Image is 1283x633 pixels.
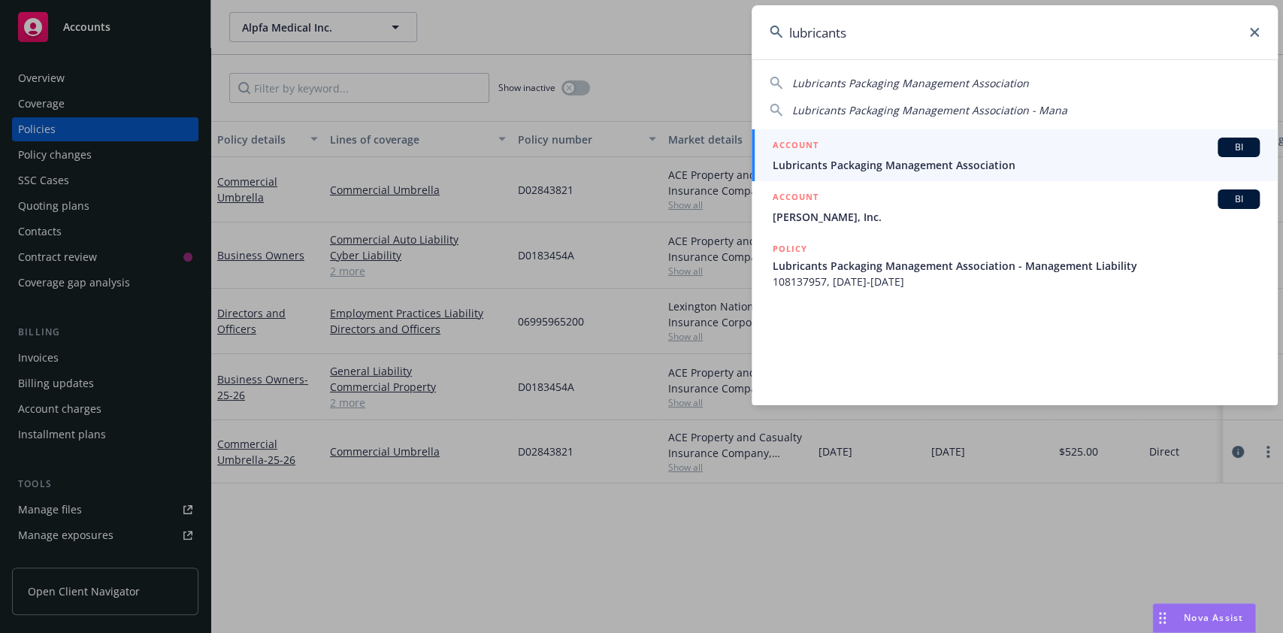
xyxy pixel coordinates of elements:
[792,76,1029,90] span: Lubricants Packaging Management Association
[1184,611,1243,624] span: Nova Assist
[792,103,1067,117] span: Lubricants Packaging Management Association - Mana
[1224,192,1254,206] span: BI
[752,5,1278,59] input: Search...
[1153,604,1172,632] div: Drag to move
[1152,603,1256,633] button: Nova Assist
[752,129,1278,181] a: ACCOUNTBILubricants Packaging Management Association
[773,138,819,156] h5: ACCOUNT
[773,209,1260,225] span: [PERSON_NAME], Inc.
[752,233,1278,298] a: POLICYLubricants Packaging Management Association - Management Liability108137957, [DATE]-[DATE]
[1224,141,1254,154] span: BI
[773,274,1260,289] span: 108137957, [DATE]-[DATE]
[773,157,1260,173] span: Lubricants Packaging Management Association
[773,241,807,256] h5: POLICY
[773,258,1260,274] span: Lubricants Packaging Management Association - Management Liability
[773,189,819,207] h5: ACCOUNT
[752,181,1278,233] a: ACCOUNTBI[PERSON_NAME], Inc.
